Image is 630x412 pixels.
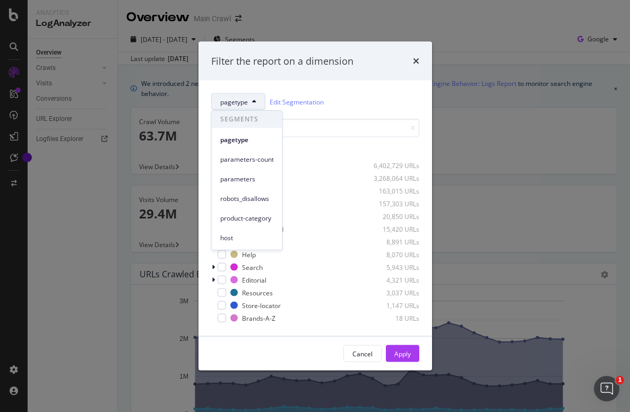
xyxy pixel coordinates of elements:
div: Brands-A-Z [242,313,275,322]
div: modal [199,41,432,371]
div: Search [242,262,263,271]
div: Filter the report on a dimension [211,54,353,68]
div: 163,015 URLs [367,186,419,195]
div: 3,268,064 URLs [367,173,419,182]
span: product-category [220,214,274,223]
span: pagetype [220,97,248,106]
span: 1 [616,376,624,384]
button: Cancel [343,345,382,362]
div: Cancel [352,349,373,358]
div: times [413,54,419,68]
div: 18 URLs [367,313,419,322]
div: 4,321 URLs [367,275,419,284]
button: Apply [386,345,419,362]
div: 5,943 URLs [367,262,419,271]
div: 15,420 URLs [367,224,419,233]
iframe: Intercom live chat [594,376,619,401]
button: pagetype [211,93,265,110]
a: Edit Segmentation [270,96,324,107]
span: host [220,233,274,243]
input: Search [211,119,419,137]
div: Help [242,250,256,259]
div: 8,070 URLs [367,250,419,259]
div: Editorial [242,275,266,284]
div: Store-locator [242,301,281,310]
span: robots_disallows [220,194,274,204]
div: 20,850 URLs [367,212,419,221]
div: 3,037 URLs [367,288,419,297]
span: parameters-count [220,155,274,164]
div: 6,402,729 URLs [367,161,419,170]
span: SEGMENTS [212,111,282,128]
span: pagetype [220,135,274,145]
div: Select all data available [211,146,419,155]
div: 8,891 URLs [367,237,419,246]
div: 1,147 URLs [367,301,419,310]
div: Resources [242,288,273,297]
div: Apply [394,349,411,358]
div: 157,303 URLs [367,199,419,208]
span: parameters [220,174,274,184]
